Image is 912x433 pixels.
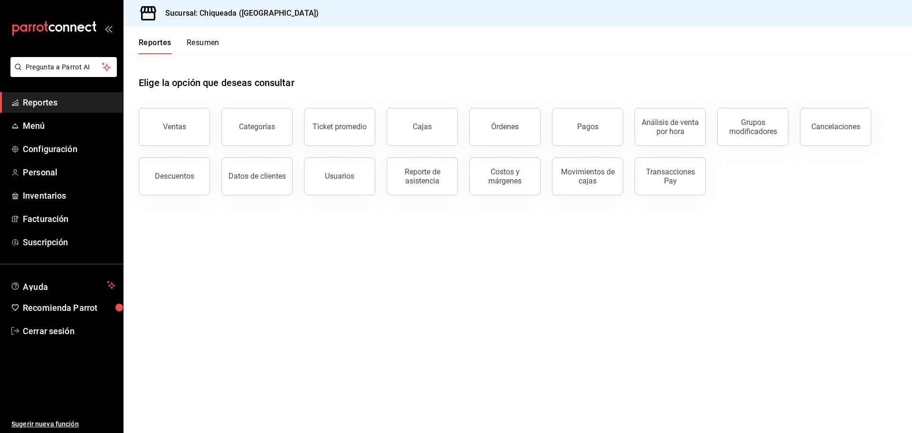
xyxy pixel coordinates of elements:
button: Categorías [221,108,293,146]
span: Ayuda [23,279,103,291]
span: Inventarios [23,189,115,202]
div: Datos de clientes [228,172,286,181]
button: Transacciones Pay [635,157,706,195]
button: Pregunta a Parrot AI [10,57,117,77]
div: Cajas [413,121,432,133]
div: Categorías [239,122,275,131]
span: Cerrar sesión [23,325,115,337]
div: Órdenes [491,122,519,131]
button: Cancelaciones [800,108,871,146]
button: Grupos modificadores [717,108,788,146]
span: Menú [23,119,115,132]
button: Descuentos [139,157,210,195]
div: Descuentos [155,172,194,181]
button: Análisis de venta por hora [635,108,706,146]
div: Usuarios [325,172,354,181]
span: Reportes [23,96,115,109]
button: Reporte de asistencia [387,157,458,195]
div: Ticket promedio [313,122,367,131]
a: Pregunta a Parrot AI [7,69,117,79]
button: Ticket promedio [304,108,375,146]
button: Movimientos de cajas [552,157,623,195]
a: Cajas [387,108,458,146]
div: Ventas [163,122,186,131]
button: Costos y márgenes [469,157,541,195]
button: Datos de clientes [221,157,293,195]
div: Transacciones Pay [641,167,700,185]
button: Reportes [139,38,171,54]
span: Recomienda Parrot [23,301,115,314]
div: Pagos [577,122,598,131]
span: Configuración [23,143,115,155]
button: Órdenes [469,108,541,146]
div: Grupos modificadores [723,118,782,136]
span: Suscripción [23,236,115,249]
span: Facturación [23,212,115,225]
button: Usuarios [304,157,375,195]
div: Cancelaciones [811,122,860,131]
button: Pagos [552,108,623,146]
div: Costos y márgenes [475,167,534,185]
div: Reporte de asistencia [393,167,452,185]
div: navigation tabs [139,38,219,54]
button: Ventas [139,108,210,146]
div: Análisis de venta por hora [641,118,700,136]
h3: Sucursal: Chiqueada ([GEOGRAPHIC_DATA]) [158,8,319,19]
h1: Elige la opción que deseas consultar [139,76,294,90]
span: Personal [23,166,115,179]
button: open_drawer_menu [104,25,112,32]
span: Sugerir nueva función [11,419,115,429]
div: Movimientos de cajas [558,167,617,185]
span: Pregunta a Parrot AI [26,62,102,72]
button: Resumen [187,38,219,54]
